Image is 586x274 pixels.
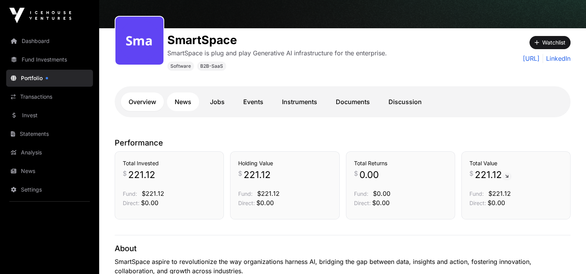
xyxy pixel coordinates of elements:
span: Fund: [469,190,484,197]
a: News [167,92,199,111]
button: Watchlist [529,36,571,49]
span: $0.00 [141,199,158,207]
span: 0.00 [359,169,379,181]
span: $0.00 [256,199,274,207]
a: Events [235,92,271,111]
a: Settings [6,181,93,198]
nav: Tabs [121,92,564,111]
span: $ [123,169,127,178]
span: 221.12 [244,169,271,181]
a: News [6,163,93,180]
h3: Holding Value [238,159,331,167]
a: Invest [6,107,93,124]
span: $221.12 [142,190,164,197]
a: Portfolio [6,70,93,87]
a: Statements [6,125,93,142]
a: Jobs [202,92,232,111]
h3: Total Invested [123,159,216,167]
img: smartspace398.png [119,20,160,62]
p: Performance [115,137,571,148]
a: Analysis [6,144,93,161]
a: Transactions [6,88,93,105]
span: $0.00 [373,190,390,197]
h1: SmartSpace [167,33,387,47]
iframe: Chat Widget [547,237,586,274]
a: Fund Investments [6,51,93,68]
span: $ [238,169,242,178]
span: Direct: [238,200,255,206]
a: LinkedIn [543,54,571,63]
span: Software [170,63,191,69]
span: Fund: [123,190,137,197]
span: $ [354,169,358,178]
a: Discussion [381,92,430,111]
span: Direct: [354,200,371,206]
span: Fund: [238,190,253,197]
h3: Total Value [469,159,562,167]
span: 221.12 [128,169,155,181]
h3: Total Returns [354,159,447,167]
span: $0.00 [372,199,390,207]
p: SmartSpace is plug and play Generative AI infrastructure for the enterprise. [167,48,387,58]
a: Instruments [274,92,325,111]
span: 221.12 [475,169,512,181]
a: Dashboard [6,33,93,50]
span: $221.12 [257,190,280,197]
span: B2B-SaaS [200,63,223,69]
img: Icehouse Ventures Logo [9,8,71,23]
p: About [115,243,571,254]
span: Direct: [123,200,139,206]
span: Fund: [354,190,368,197]
a: Documents [328,92,378,111]
a: Overview [121,92,164,111]
span: Direct: [469,200,486,206]
a: [URL] [523,54,540,63]
span: $221.12 [488,190,511,197]
span: $0.00 [488,199,505,207]
span: $ [469,169,473,178]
